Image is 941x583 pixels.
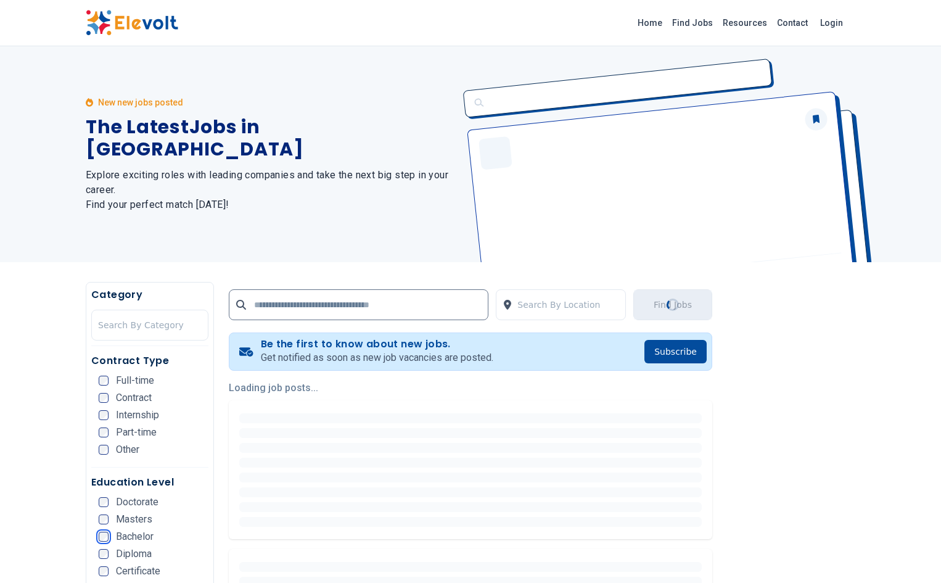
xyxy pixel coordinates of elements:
[116,410,159,420] span: Internship
[667,299,679,311] div: Loading...
[116,376,154,386] span: Full-time
[99,393,109,403] input: Contract
[261,350,493,365] p: Get notified as soon as new job vacancies are posted.
[99,549,109,559] input: Diploma
[99,532,109,542] input: Bachelor
[116,566,160,576] span: Certificate
[261,338,493,350] h4: Be the first to know about new jobs.
[813,10,850,35] a: Login
[667,13,718,33] a: Find Jobs
[98,96,183,109] p: New new jobs posted
[99,445,109,455] input: Other
[116,428,157,437] span: Part-time
[91,354,208,368] h5: Contract Type
[772,13,813,33] a: Contact
[99,566,109,576] input: Certificate
[718,13,772,33] a: Resources
[116,497,158,507] span: Doctorate
[229,381,712,395] p: Loading job posts...
[86,168,456,212] h2: Explore exciting roles with leading companies and take the next big step in your career. Find you...
[86,10,178,36] img: Elevolt
[86,116,456,160] h1: The Latest Jobs in [GEOGRAPHIC_DATA]
[116,549,152,559] span: Diploma
[116,532,154,542] span: Bachelor
[99,428,109,437] input: Part-time
[116,445,139,455] span: Other
[633,289,712,320] button: Find JobsLoading...
[99,497,109,507] input: Doctorate
[91,287,208,302] h5: Category
[116,393,152,403] span: Contract
[99,376,109,386] input: Full-time
[99,515,109,524] input: Masters
[633,13,667,33] a: Home
[644,340,707,363] button: Subscribe
[99,410,109,420] input: Internship
[879,524,941,583] iframe: Chat Widget
[116,515,152,524] span: Masters
[91,475,208,490] h5: Education Level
